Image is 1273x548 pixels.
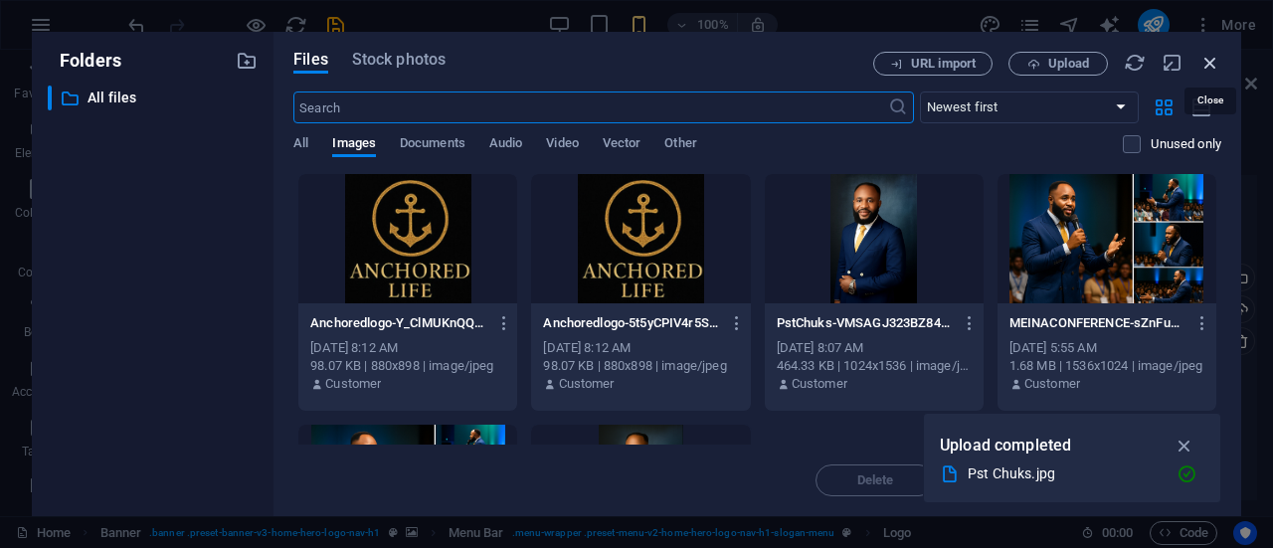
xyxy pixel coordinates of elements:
span: Upload [1048,58,1089,70]
input: Search [293,91,887,123]
p: Customer [559,375,615,393]
span: Vector [603,131,641,159]
p: Unused only [1151,135,1221,153]
span: All [293,131,308,159]
p: Customer [1024,375,1080,393]
p: Folders [48,48,121,74]
p: Anchoredlogo-Y_ClMUKnQQEzc4BqSvLYvQ.jpg [310,314,487,332]
span: Files [293,48,328,72]
span: Images [332,131,376,159]
i: Minimize [1162,52,1183,74]
div: [DATE] 8:07 AM [777,339,972,357]
p: Anchoredlogo-5t5yCPIV4r5SBtCTqpPfoA.jpg [543,314,720,332]
div: 98.07 KB | 880x898 | image/jpeg [543,357,738,375]
div: Pst Chuks.jpg [968,462,1161,485]
div: ​ [48,86,52,110]
div: [DATE] 8:12 AM [543,339,738,357]
div: 1.68 MB | 1536x1024 | image/jpeg [1009,357,1204,375]
p: MEINACONFERENCE-sZnFuVapbRSdHO2xDOxT9A.jpg [1009,314,1186,332]
button: URL import [873,52,993,76]
span: Audio [489,131,522,159]
div: 464.33 KB | 1024x1536 | image/jpeg [777,357,972,375]
div: 98.07 KB | 880x898 | image/jpeg [310,357,505,375]
i: Reload [1124,52,1146,74]
p: PstChuks-VMSAGJ323BZ84bqjzhCDaA.jpg [777,314,954,332]
p: Customer [792,375,847,393]
span: Stock photos [352,48,446,72]
div: [DATE] 5:55 AM [1009,339,1204,357]
span: URL import [911,58,976,70]
div: [DATE] 8:12 AM [310,339,505,357]
p: All files [88,87,221,109]
p: Customer [325,375,381,393]
span: Video [546,131,578,159]
span: Documents [400,131,465,159]
button: Upload [1008,52,1108,76]
p: Upload completed [940,433,1071,458]
i: Create new folder [236,50,258,72]
span: Other [664,131,696,159]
